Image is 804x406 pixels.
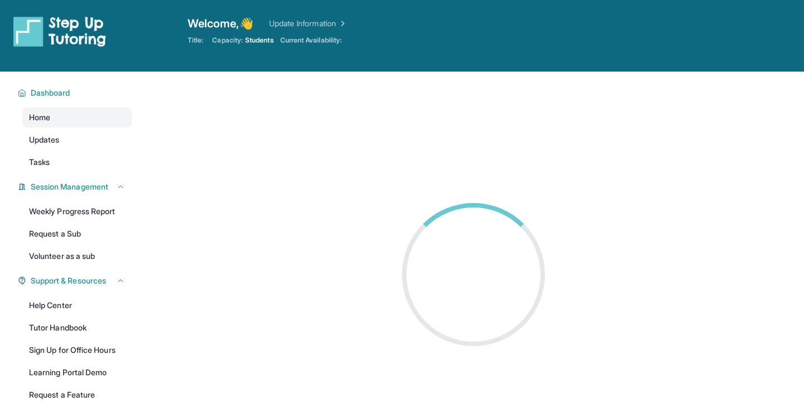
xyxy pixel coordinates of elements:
a: Weekly Progress Report [22,201,132,221]
button: Session Management [26,181,125,192]
span: Students [245,36,274,45]
a: Learning Portal Demo [22,362,132,383]
a: Update Information [269,18,347,29]
span: Title: [188,36,203,45]
img: logo [13,16,106,47]
span: Welcome, 👋 [188,16,253,31]
span: Updates [29,134,60,145]
a: Tasks [22,152,132,172]
button: Support & Resources [26,275,125,286]
a: Volunteer as a sub [22,246,132,266]
a: Home [22,107,132,128]
span: Current Availability: [280,36,342,45]
a: Request a Sub [22,224,132,244]
a: Updates [22,130,132,150]
span: Tasks [29,157,50,168]
span: Capacity: [212,36,243,45]
span: Session Management [31,181,108,192]
span: Support & Resources [31,275,106,286]
a: Request a Feature [22,385,132,405]
a: Sign Up for Office Hours [22,340,132,360]
a: Tutor Handbook [22,318,132,338]
span: Home [29,112,50,123]
a: Help Center [22,295,132,315]
span: Dashboard [31,87,70,98]
img: Chevron Right [336,18,347,29]
button: Dashboard [26,87,125,98]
